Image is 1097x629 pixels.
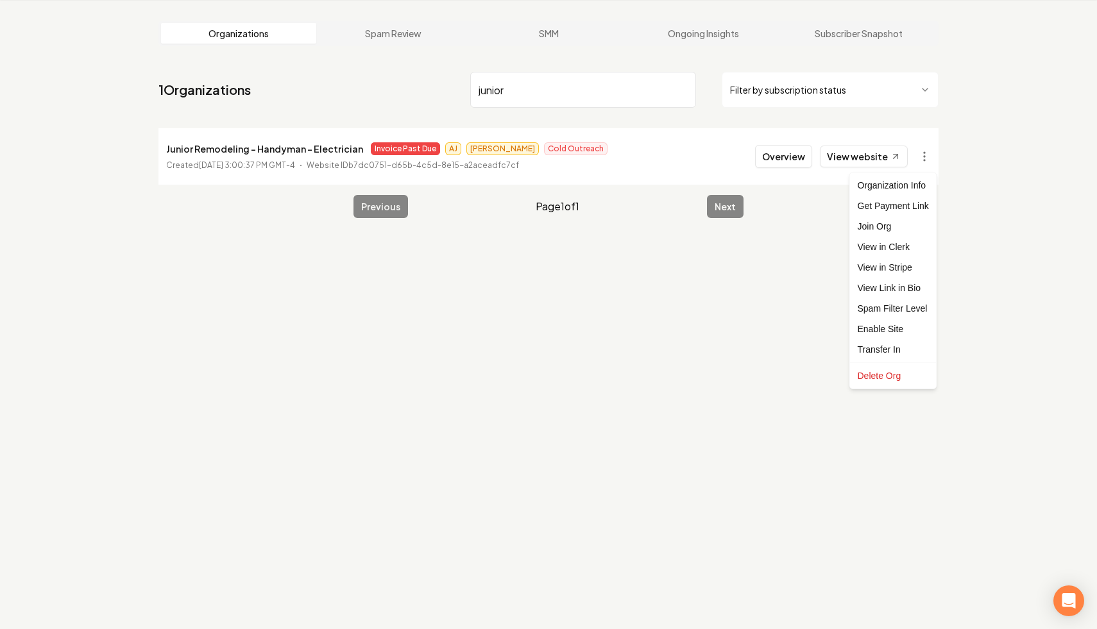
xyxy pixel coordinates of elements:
a: View in Stripe [853,257,934,278]
div: Transfer In [853,339,934,360]
a: View Link in Bio [853,278,934,298]
div: Organization Info [853,175,934,196]
div: Join Org [853,216,934,237]
div: Delete Org [853,365,934,386]
div: Get Payment Link [853,196,934,216]
a: View in Clerk [853,237,934,257]
div: Enable Site [853,319,934,339]
div: Spam Filter Level [853,298,934,319]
